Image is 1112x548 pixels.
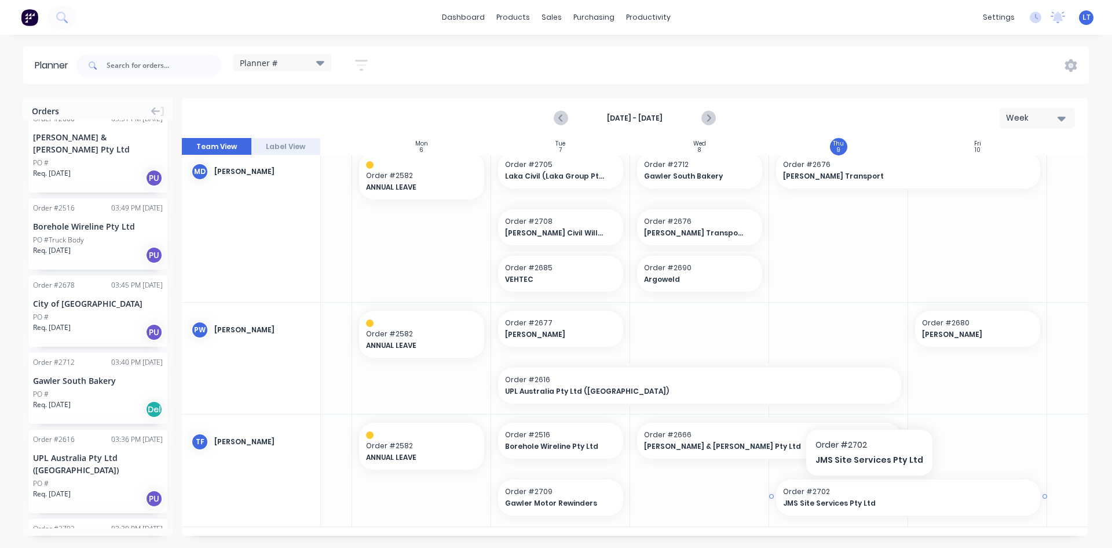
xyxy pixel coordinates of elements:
[366,329,477,339] span: Order # 2582
[783,498,1008,509] span: JMS Site Services Pty Ltd
[644,216,755,227] span: Order # 2676
[33,524,75,534] div: Order # 2702
[32,105,59,117] span: Orders
[644,228,744,238] span: [PERSON_NAME] Transport
[33,131,163,155] div: [PERSON_NAME] & [PERSON_NAME] Pty Ltd
[33,245,71,256] span: Req. [DATE]
[21,9,38,26] img: Factory
[33,322,71,333] span: Req. [DATE]
[419,147,423,153] div: 6
[536,9,568,26] div: sales
[366,182,466,193] span: ANNUAL LEAVE
[366,452,466,463] span: ANNUAL LEAVE
[145,490,163,507] div: PU
[505,430,616,440] span: Order # 2516
[505,386,855,397] span: UPL Australia Pty Ltd ([GEOGRAPHIC_DATA])
[922,318,1033,328] span: Order # 2680
[366,441,477,451] span: Order # 2582
[698,147,701,153] div: 8
[977,9,1020,26] div: settings
[33,400,71,410] span: Req. [DATE]
[111,524,163,534] div: 03:30 PM [DATE]
[33,280,75,291] div: Order # 2678
[505,329,605,340] span: [PERSON_NAME]
[33,389,49,400] div: PO #
[644,274,744,285] span: Argoweld
[505,318,616,328] span: Order # 2677
[644,171,744,182] span: Gawler South Bakery
[33,297,163,310] div: City of [GEOGRAPHIC_DATA]
[33,158,49,168] div: PO #
[555,140,565,147] div: Tue
[107,54,221,77] input: Search for orders...
[111,434,163,445] div: 03:36 PM [DATE]
[240,57,277,69] span: Planner #
[974,140,981,147] div: Fri
[366,170,477,181] span: Order # 2582
[436,9,491,26] a: dashboard
[33,220,163,233] div: Borehole Wireline Pty Ltd
[505,274,605,285] span: VEHTEC
[644,441,869,452] span: [PERSON_NAME] & [PERSON_NAME] Pty Ltd
[214,166,311,177] div: [PERSON_NAME]
[33,168,71,179] span: Req. [DATE]
[33,478,49,489] div: PO #
[191,163,209,180] div: MD
[366,340,466,351] span: ANNUAL LEAVE
[644,263,755,273] span: Order # 2690
[491,9,536,26] div: products
[620,9,676,26] div: productivity
[837,147,840,153] div: 9
[505,441,605,452] span: Borehole Wireline Pty Ltd
[145,246,163,264] div: PU
[559,147,562,153] div: 7
[783,171,1008,182] span: [PERSON_NAME] Transport
[111,203,163,213] div: 03:49 PM [DATE]
[33,235,84,245] div: PO #Truck Body
[577,113,693,124] strong: [DATE] - [DATE]
[783,487,1033,497] span: Order # 2702
[33,203,75,213] div: Order # 2516
[214,437,311,447] div: [PERSON_NAME]
[1000,108,1075,128] button: Week
[644,430,894,440] span: Order # 2666
[922,329,1022,340] span: [PERSON_NAME]
[975,147,981,153] div: 10
[251,138,321,155] button: Label View
[505,171,605,182] span: Laka Civil (Laka Group Pty Ltd T/as)
[111,280,163,291] div: 03:45 PM [DATE]
[505,228,605,238] span: [PERSON_NAME] Civil Willaston
[33,452,163,476] div: UPL Australia Pty Ltd ([GEOGRAPHIC_DATA])
[1006,112,1059,124] div: Week
[145,401,163,418] div: Del
[505,375,894,385] span: Order # 2616
[568,9,620,26] div: purchasing
[33,312,49,322] div: PO #
[145,324,163,341] div: PU
[505,487,616,497] span: Order # 2709
[182,138,251,155] button: Team View
[33,489,71,499] span: Req. [DATE]
[505,216,616,227] span: Order # 2708
[415,140,428,147] div: Mon
[214,325,311,335] div: [PERSON_NAME]
[145,169,163,187] div: PU
[833,140,844,147] div: Thu
[505,263,616,273] span: Order # 2685
[33,357,75,368] div: Order # 2712
[33,434,75,445] div: Order # 2616
[191,433,209,451] div: TF
[505,498,605,509] span: Gawler Motor Rewinders
[693,140,706,147] div: Wed
[35,59,74,72] div: Planner
[1082,12,1091,23] span: LT
[191,321,209,339] div: PW
[111,357,163,368] div: 03:40 PM [DATE]
[33,375,163,387] div: Gawler South Bakery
